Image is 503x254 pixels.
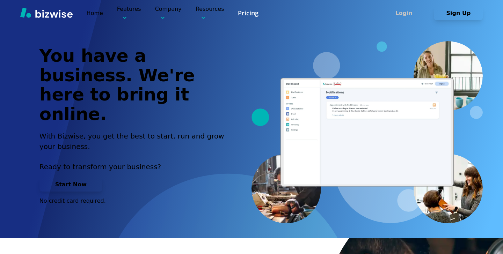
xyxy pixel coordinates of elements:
[117,5,141,21] p: Features
[379,6,428,20] button: Login
[238,9,258,17] a: Pricing
[20,7,73,18] img: Bizwise Logo
[196,5,224,21] p: Resources
[39,46,232,124] h1: You have a business. We're here to bring it online.
[155,5,182,21] p: Company
[39,162,232,172] p: Ready to transform your business?
[379,10,434,16] a: Login
[39,181,102,188] a: Start Now
[434,6,483,20] button: Sign Up
[39,178,102,192] button: Start Now
[39,197,232,205] p: No credit card required.
[87,10,103,16] a: Home
[434,10,483,16] a: Sign Up
[39,131,232,152] h2: With Bizwise, you get the best to start, run and grow your business.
